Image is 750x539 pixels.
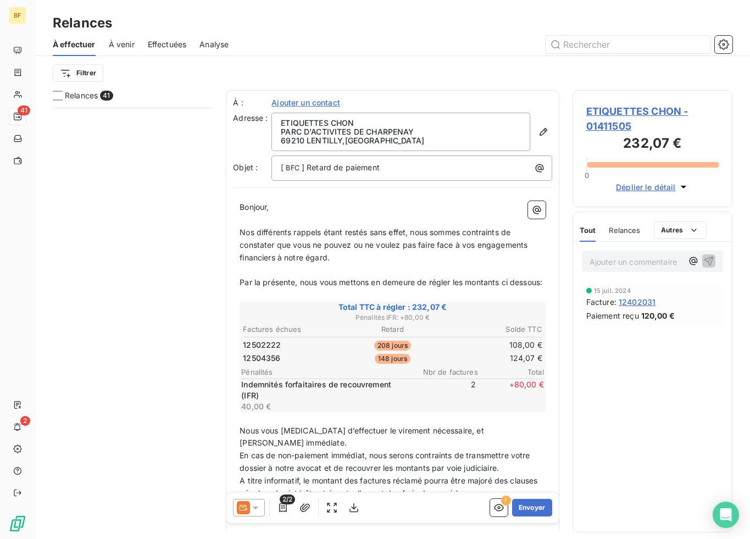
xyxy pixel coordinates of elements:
span: Ajouter un contact [271,97,340,108]
span: 41 [18,105,30,115]
span: Nos différents rappels étant restés sans effet, nous sommes contraints de constater que vous ne p... [240,227,530,262]
span: À venir [109,39,135,50]
span: Objet : [233,163,258,172]
span: Adresse : [233,113,268,123]
p: ETIQUETTES CHON [281,119,521,127]
p: 69210 LENTILLY , [GEOGRAPHIC_DATA] [281,136,521,145]
span: Tout [580,226,596,235]
span: 148 jours [375,354,410,364]
span: Pénalités [241,368,412,376]
span: Nous vous [MEDICAL_DATA] d’effectuer le virement nécessaire, et [PERSON_NAME] immédiate. [240,426,486,448]
span: Pénalités IFR : + 80,00 € [241,313,544,323]
p: PARC D'ACTIVITES DE CHARPENAY [281,127,521,136]
span: Facture : [586,296,616,308]
span: Paiement reçu [586,310,639,321]
button: Envoyer [512,499,552,516]
span: 0 [585,171,589,180]
h3: 232,07 € [586,134,719,155]
span: Relances [65,90,98,101]
span: + 80,00 € [478,379,544,412]
h3: Relances [53,13,112,33]
button: Déplier le détail [613,181,692,193]
span: Nbr de factures [412,368,478,376]
div: Open Intercom Messenger [713,502,739,528]
label: À : [233,97,271,108]
input: Rechercher [546,36,710,53]
span: 12502222 [243,340,281,351]
span: 12402031 [619,296,655,308]
span: ] Retard de paiement [302,163,380,172]
span: 208 jours [374,341,411,351]
button: Autres [654,221,707,239]
span: 2/2 [280,494,295,504]
span: 41 [100,91,113,101]
span: Relances [609,226,640,235]
span: À effectuer [53,39,96,50]
div: BF [9,7,26,24]
span: Effectuées [148,39,187,50]
span: 2 [20,416,30,426]
span: Total TTC à régler : 232,07 € [241,302,544,313]
span: 15 juil. 2024 [594,287,631,294]
span: Par la présente, nous vous mettons en demeure de régler les montants ci dessous: [240,277,542,287]
td: 108,00 € [443,339,543,351]
th: Solde TTC [443,324,543,335]
span: BFC [284,162,301,175]
td: 124,07 € [443,352,543,364]
span: Bonjour, [240,202,269,212]
span: Déplier le détail [616,181,676,193]
span: Analyse [199,39,229,50]
span: En cas de non-paiement immédiat, nous serons contraints de transmettre votre dossier à notre avoc... [240,451,532,473]
div: grid [53,108,213,539]
th: Factures échues [242,324,342,335]
button: Filtrer [53,64,103,82]
p: 40,00 € [241,401,408,412]
span: ETIQUETTES CHON - 01411505 [586,104,719,134]
p: Indemnités forfaitaires de recouvrement (IFR) [241,379,408,401]
span: 12504356 [243,353,280,364]
span: Total [478,368,544,376]
span: 120,00 € [641,310,675,321]
span: A titre informatif, le montant des factures réclamé pourra être majoré des clauses pénales, des i... [240,476,540,498]
img: Logo LeanPay [9,515,26,532]
span: [ [281,163,284,172]
th: Retard [343,324,442,335]
span: 2 [410,379,476,412]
